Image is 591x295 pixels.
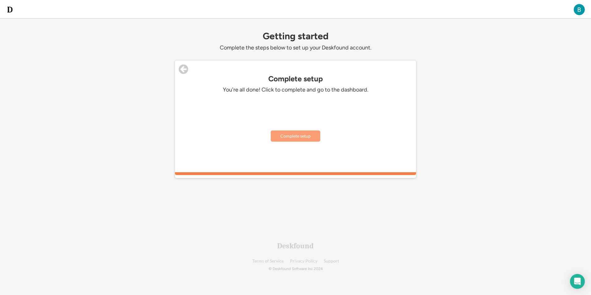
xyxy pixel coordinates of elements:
img: ACg8ocLSVhNnGWYkg6rcB4849fRsZc5XPzfB7LDGXL9viSmYBOY4DA=s96-c [574,4,585,15]
div: Open Intercom Messenger [570,274,585,289]
a: Terms of Service [252,259,284,263]
div: Complete setup [175,75,416,83]
div: Complete the steps below to set up your Deskfound account. [175,44,416,51]
div: 100% [176,172,415,175]
a: Privacy Policy [290,259,317,263]
div: You're all done! Click to complete and go to the dashboard. [203,86,388,93]
button: Complete setup [271,130,320,142]
img: d-whitebg.png [6,6,14,13]
div: Getting started [175,31,416,41]
a: Support [324,259,339,263]
div: Deskfound [277,242,314,250]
